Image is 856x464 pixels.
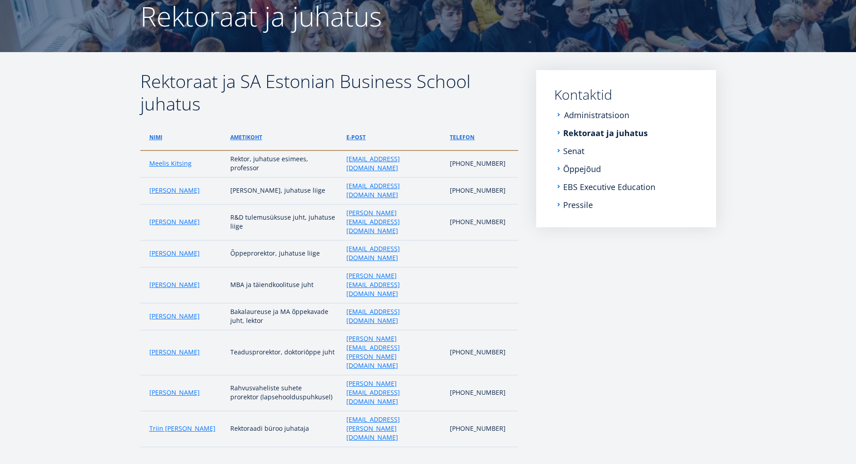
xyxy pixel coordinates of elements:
[445,204,518,240] td: [PHONE_NUMBER]
[563,146,584,155] a: Senat
[445,177,518,204] td: [PHONE_NUMBER]
[346,155,441,172] a: [EMAIL_ADDRESS][DOMAIN_NAME]
[226,240,342,267] td: Õppeprorektor, juhatuse liige
[230,155,337,172] p: Rektor, juhatuse esimees, professor
[445,330,518,375] td: [PHONE_NUMBER]
[346,181,441,199] a: [EMAIL_ADDRESS][DOMAIN_NAME]
[346,244,441,262] a: [EMAIL_ADDRESS][DOMAIN_NAME]
[226,267,342,303] td: MBA ja täiendkoolituse juht
[450,159,509,168] p: [PHONE_NUMBER]
[230,133,262,142] a: ametikoht
[563,164,601,173] a: Õppejõud
[149,312,200,321] a: [PERSON_NAME]
[149,159,192,168] a: Meelis Kitsing
[346,271,441,298] a: [PERSON_NAME][EMAIL_ADDRESS][DOMAIN_NAME]
[226,303,342,330] td: Bakalaureuse ja MA õppekavade juht, lektor
[445,411,518,447] td: [PHONE_NUMBER]
[149,388,200,397] a: [PERSON_NAME]
[563,128,648,137] a: Rektoraat ja juhatus
[554,88,698,102] a: Kontaktid
[346,133,366,142] a: e-post
[346,379,441,406] a: [PERSON_NAME][EMAIL_ADDRESS][DOMAIN_NAME]
[564,110,629,119] a: Administratsioon
[563,182,655,191] a: EBS Executive Education
[149,217,200,226] a: [PERSON_NAME]
[346,334,441,370] a: [PERSON_NAME][EMAIL_ADDRESS][PERSON_NAME][DOMAIN_NAME]
[226,330,342,375] td: Teadusprorektor, doktoriōppe juht
[226,375,342,411] td: Rahvusvaheliste suhete prorektor (lapsehoolduspuhkusel)
[149,249,200,258] a: [PERSON_NAME]
[149,133,162,142] a: Nimi
[226,177,342,204] td: [PERSON_NAME], juhatuse liige
[563,200,593,209] a: Pressile
[140,70,518,115] h2: Rektoraat ja SA Estonian Business School juhatus
[445,375,518,411] td: [PHONE_NUMBER]
[346,307,441,325] a: [EMAIL_ADDRESS][DOMAIN_NAME]
[149,424,215,433] a: Triin [PERSON_NAME]
[450,133,475,142] a: telefon
[149,280,200,289] a: [PERSON_NAME]
[226,411,342,447] td: Rektoraadi büroo juhataja
[226,204,342,240] td: R&D tulemusüksuse juht, juhatuse liige
[346,415,441,442] a: [EMAIL_ADDRESS][PERSON_NAME][DOMAIN_NAME]
[149,348,200,357] a: [PERSON_NAME]
[149,186,200,195] a: [PERSON_NAME]
[346,208,441,235] a: [PERSON_NAME][EMAIL_ADDRESS][DOMAIN_NAME]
